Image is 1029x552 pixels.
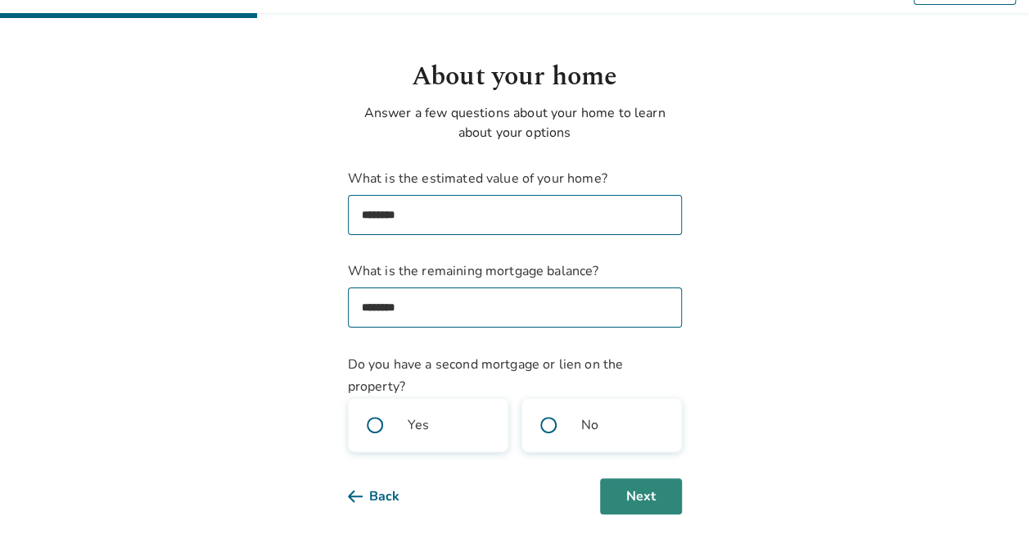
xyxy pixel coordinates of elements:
button: Next [600,478,682,514]
span: No [581,415,598,435]
p: Answer a few questions about your home to learn about your options [348,103,682,143]
span: Do you have a second mortgage or lien on the property? [348,355,624,396]
span: Yes [408,415,429,435]
input: What is the estimated value of your home? [348,195,682,235]
span: What is the remaining mortgage balance? [348,261,682,281]
button: Back [348,478,426,514]
iframe: Chat Widget [947,473,1029,552]
input: What is the remaining mortgage balance? [348,287,682,328]
h1: About your home [348,57,682,97]
span: What is the estimated value of your home? [348,169,682,188]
